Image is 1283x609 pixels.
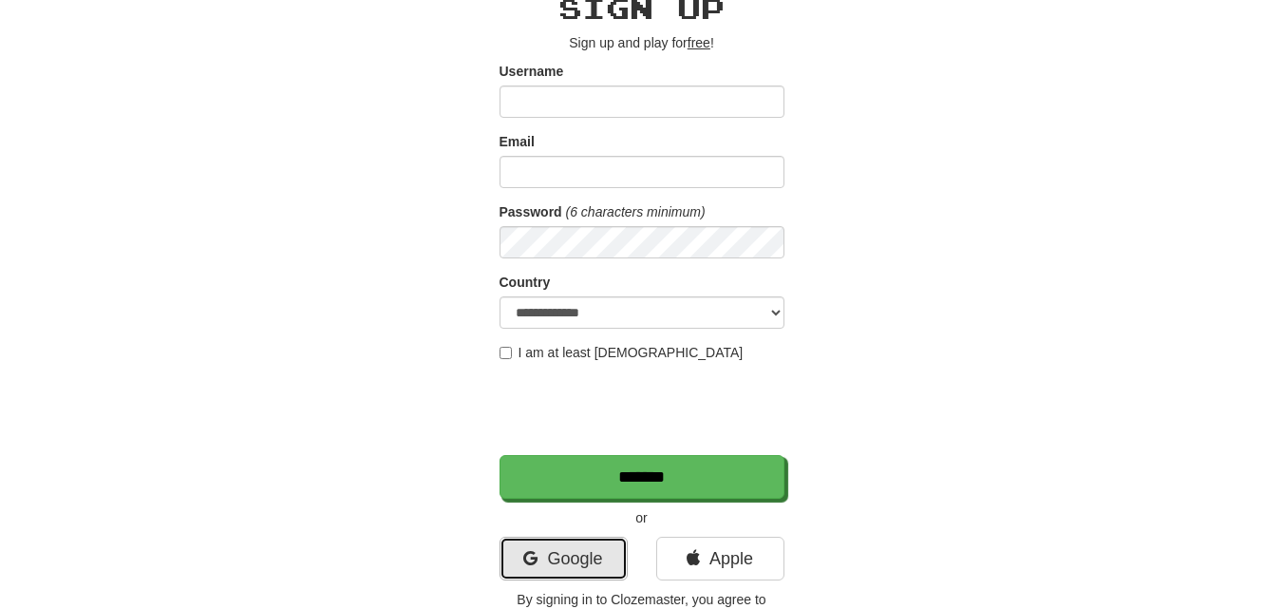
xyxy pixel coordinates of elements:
[500,537,628,580] a: Google
[500,273,551,292] label: Country
[566,204,706,219] em: (6 characters minimum)
[500,33,784,52] p: Sign up and play for !
[500,62,564,81] label: Username
[500,202,562,221] label: Password
[500,371,788,446] iframe: reCAPTCHA
[500,347,512,359] input: I am at least [DEMOGRAPHIC_DATA]
[688,35,710,50] u: free
[500,343,744,362] label: I am at least [DEMOGRAPHIC_DATA]
[656,537,784,580] a: Apple
[500,508,784,527] p: or
[500,132,535,151] label: Email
